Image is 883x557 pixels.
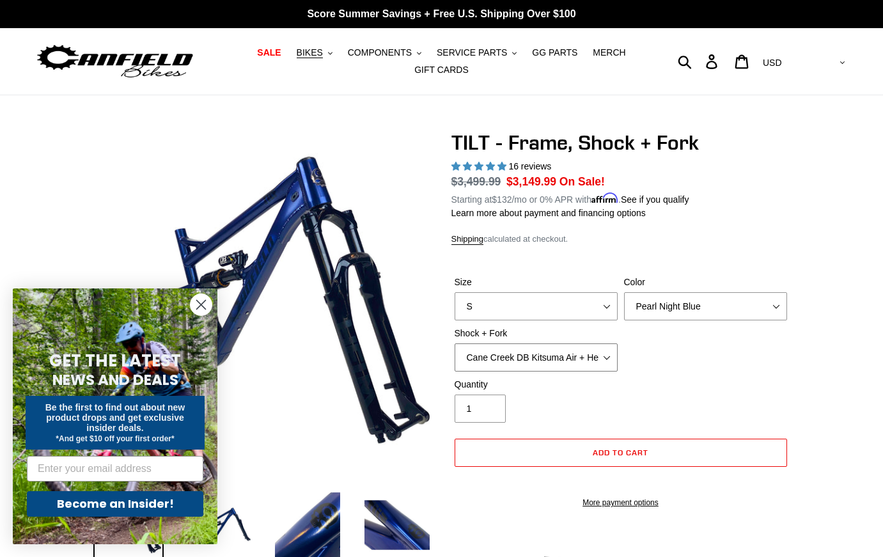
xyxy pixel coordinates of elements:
p: Starting at /mo or 0% APR with . [451,190,689,207]
s: $3,499.99 [451,175,501,188]
span: NEWS AND DEALS [52,370,178,390]
span: 16 reviews [508,161,551,171]
a: Shipping [451,234,484,245]
a: MERCH [586,44,632,61]
label: Shock + Fork [455,327,618,340]
a: More payment options [455,497,787,508]
span: COMPONENTS [348,47,412,58]
a: GIFT CARDS [408,61,475,79]
button: Add to cart [455,439,787,467]
button: COMPONENTS [341,44,428,61]
span: SERVICE PARTS [437,47,507,58]
div: calculated at checkout. [451,233,790,246]
label: Color [624,276,787,289]
a: See if you qualify - Learn more about Affirm Financing (opens in modal) [621,194,689,205]
input: Enter your email address [27,456,203,482]
span: *And get $10 off your first order* [56,434,174,443]
label: Size [455,276,618,289]
h1: TILT - Frame, Shock + Fork [451,130,790,155]
span: Add to cart [593,448,648,457]
button: Become an Insider! [27,491,203,517]
span: $3,149.99 [506,175,556,188]
a: Learn more about payment and financing options [451,208,646,218]
a: GG PARTS [526,44,584,61]
span: GET THE LATEST [49,349,181,372]
button: Close dialog [190,294,212,316]
label: Quantity [455,378,618,391]
span: GIFT CARDS [414,65,469,75]
span: GG PARTS [532,47,577,58]
span: BIKES [297,47,323,58]
button: SERVICE PARTS [430,44,523,61]
span: On Sale! [559,173,605,190]
span: SALE [257,47,281,58]
span: Be the first to find out about new product drops and get exclusive insider deals. [45,402,185,433]
span: Affirm [591,192,618,203]
span: MERCH [593,47,625,58]
span: 5.00 stars [451,161,509,171]
img: Canfield Bikes [35,42,195,82]
button: BIKES [290,44,339,61]
a: SALE [251,44,287,61]
span: $132 [492,194,512,205]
